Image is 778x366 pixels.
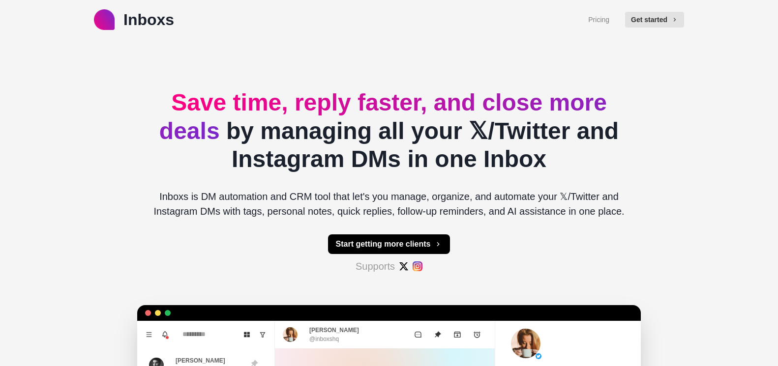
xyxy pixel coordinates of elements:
img: logo [94,9,115,30]
p: [PERSON_NAME] [309,326,359,335]
img: picture [536,353,541,359]
p: @inboxshq [309,335,339,343]
button: Start getting more clients [328,234,450,254]
button: Board View [239,327,255,342]
p: Inboxs is DM automation and CRM tool that let's you manage, organize, and automate your 𝕏/Twitter... [145,189,633,219]
img: picture [511,329,540,358]
button: Menu [141,327,157,342]
img: # [399,261,409,271]
p: [PERSON_NAME] [176,356,225,365]
button: Notifications [157,327,173,342]
span: Save time, reply faster, and close more deals [159,89,607,144]
button: Add reminder [467,325,487,344]
a: Pricing [588,15,609,25]
button: Archive [448,325,467,344]
img: picture [283,327,298,342]
button: Show unread conversations [255,327,270,342]
button: Unpin [428,325,448,344]
p: Inboxs [123,8,174,31]
button: Get started [625,12,684,28]
button: Mark as unread [408,325,428,344]
p: Supports [356,259,395,274]
a: logoInboxs [94,8,174,31]
img: # [413,261,422,271]
h2: by managing all your 𝕏/Twitter and Instagram DMs in one Inbox [145,88,633,173]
